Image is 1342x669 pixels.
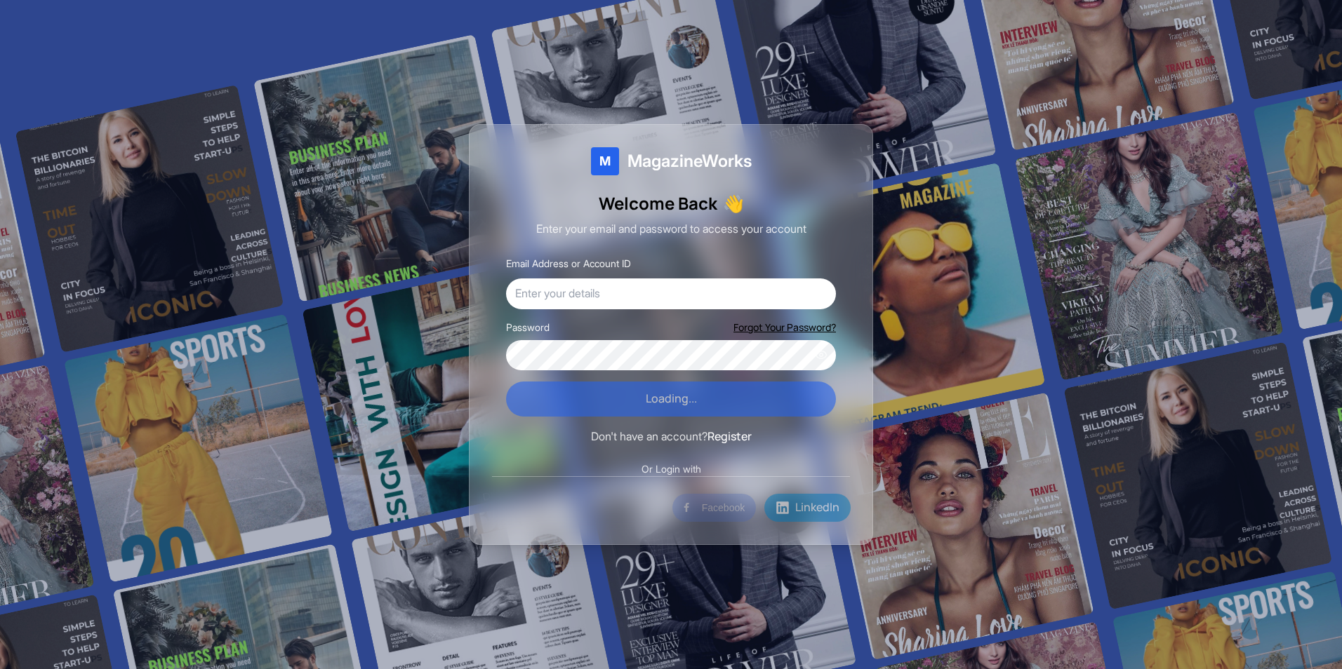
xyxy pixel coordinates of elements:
[506,320,550,334] label: Password
[599,151,611,171] span: M
[733,320,836,334] button: Forgot Your Password?
[484,492,671,523] iframe: Sign in with Google Button
[633,462,710,476] span: Or Login with
[815,349,828,361] button: Show password
[764,494,851,522] button: LinkedIn
[627,150,752,173] span: MagazineWorks
[795,499,839,517] span: LinkedIn
[672,494,756,522] button: Facebook
[492,220,850,238] p: Enter your email and password to access your account
[723,192,744,215] span: Waving hand
[506,278,836,309] input: Enter your details
[591,429,707,443] span: Don't have an account?
[492,192,850,215] h1: Welcome Back
[506,381,836,417] button: Loading...
[506,257,631,269] label: Email Address or Account ID
[707,428,752,446] button: Register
